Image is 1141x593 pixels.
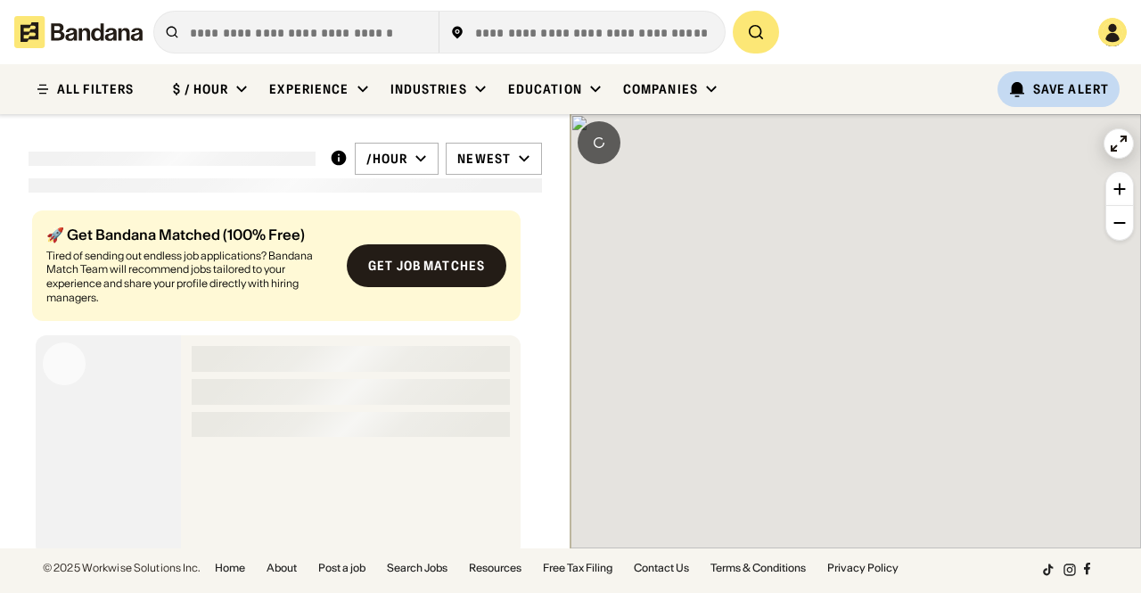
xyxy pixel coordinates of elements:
[710,563,806,573] a: Terms & Conditions
[543,563,612,573] a: Free Tax Filing
[623,81,698,97] div: Companies
[215,563,245,573] a: Home
[173,81,228,97] div: $ / hour
[457,151,511,167] div: Newest
[267,563,297,573] a: About
[634,563,689,573] a: Contact Us
[366,151,408,167] div: /hour
[1033,81,1109,97] div: Save Alert
[827,563,899,573] a: Privacy Policy
[46,227,332,242] div: 🚀 Get Bandana Matched (100% Free)
[46,249,332,304] div: Tired of sending out endless job applications? Bandana Match Team will recommend jobs tailored to...
[14,16,143,48] img: Bandana logotype
[469,563,521,573] a: Resources
[43,563,201,573] div: © 2025 Workwise Solutions Inc.
[269,81,349,97] div: Experience
[368,259,485,272] div: Get job matches
[508,81,582,97] div: Education
[390,81,467,97] div: Industries
[57,83,134,95] div: ALL FILTERS
[29,203,542,549] div: grid
[387,563,447,573] a: Search Jobs
[318,563,365,573] a: Post a job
